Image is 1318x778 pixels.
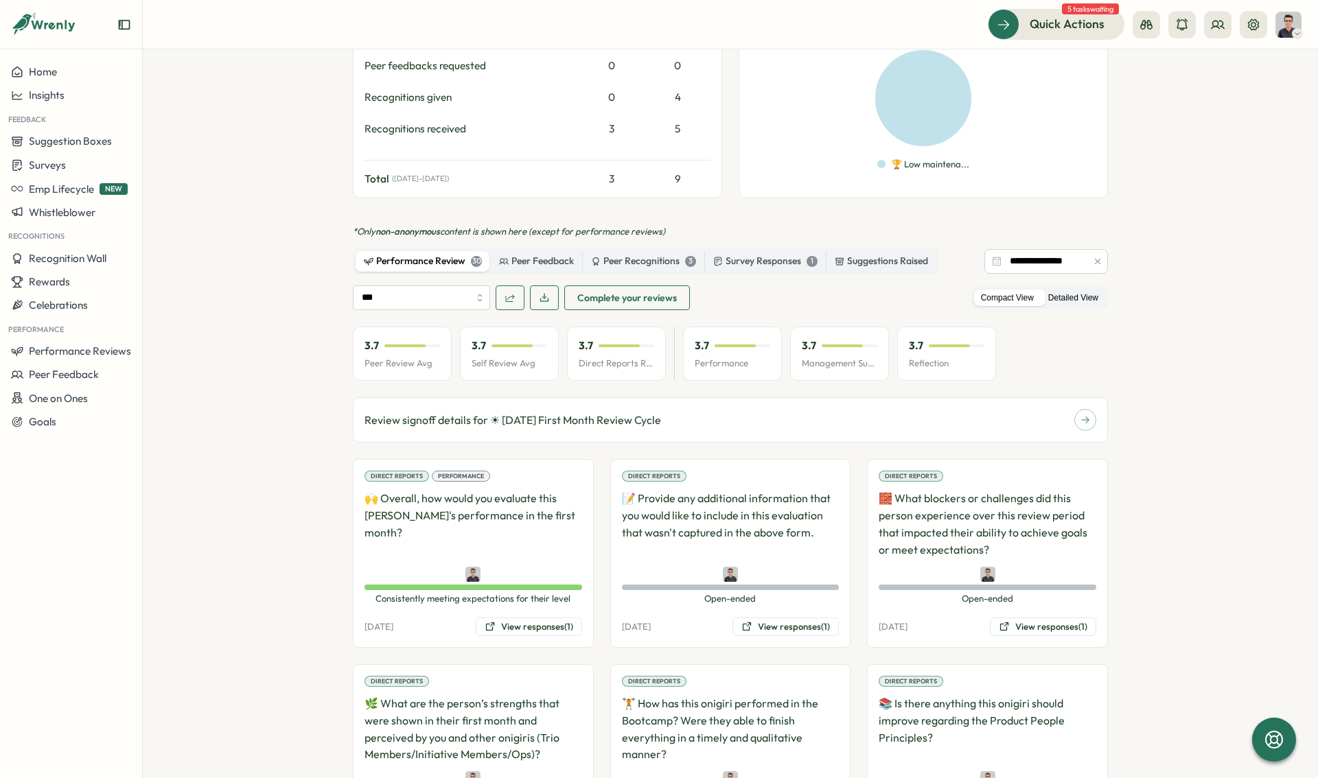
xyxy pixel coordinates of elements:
[695,357,770,370] p: Performance
[365,412,661,429] p: Review signoff details for ☀ [DATE] First Month Review Cycle
[591,254,696,269] div: Peer Recognitions
[365,58,579,73] div: Peer feedbacks requested
[584,58,639,73] div: 0
[499,254,574,269] div: Peer Feedback
[353,226,1108,238] p: *Only content is shown here (except for performance reviews)
[472,338,486,353] p: 3.7
[622,621,651,633] p: [DATE]
[988,9,1124,39] button: Quick Actions
[29,182,94,196] span: Emp Lifecycle
[723,567,738,582] img: Hasan Naqvi
[980,567,995,582] img: Hasan Naqvi
[392,174,449,183] span: ( [DATE] - [DATE] )
[802,338,816,353] p: 3.7
[465,567,481,582] img: Hasan Naqvi
[802,357,877,370] p: Management Support
[879,621,907,633] p: [DATE]
[622,593,840,605] span: Open-ended
[432,471,490,482] div: Performance
[879,676,943,687] div: Direct Reports
[879,695,1096,763] p: 📚 Is there anything this onigiri should improve regarding the Product People Principles?
[622,471,686,482] div: Direct Reports
[1275,12,1302,38] img: Hasan Naqvi
[879,471,943,482] div: Direct Reports
[29,134,112,148] span: Suggestion Boxes
[29,65,57,78] span: Home
[645,58,710,73] div: 0
[584,90,639,105] div: 0
[117,18,131,32] button: Expand sidebar
[375,226,440,237] span: non-anonymous
[365,471,429,482] div: Direct Reports
[365,357,440,370] p: Peer Review Avg
[622,490,840,558] p: 📝 Provide any additional information that you would like to include in this evaluation that wasn'...
[974,290,1041,307] label: Compact View
[909,357,984,370] p: Reflection
[365,338,379,353] p: 3.7
[29,89,65,102] span: Insights
[29,344,131,357] span: Performance Reviews
[807,256,818,267] div: 1
[365,676,429,687] div: Direct Reports
[365,121,579,137] div: Recognitions received
[29,158,66,172] span: Surveys
[909,338,923,353] p: 3.7
[879,490,1096,558] p: 🧱 What blockers or challenges did this person experience over this review period that impacted th...
[365,490,582,558] p: 🙌 Overall, how would you evaluate this [PERSON_NAME]'s performance in the first month?
[695,338,709,353] p: 3.7
[1041,290,1105,307] label: Detailed View
[29,252,106,265] span: Recognition Wall
[622,695,840,763] p: 🏋️ How has this onigiri performed in the Bootcamp? Were they able to finish everything in a timel...
[472,357,547,370] p: Self Review Avg
[645,172,710,187] div: 9
[365,621,393,633] p: [DATE]
[891,158,969,171] p: 🏆 Low maintena...
[364,254,482,269] div: Performance Review
[835,254,928,269] div: Suggestions Raised
[879,593,1096,605] span: Open-ended
[29,368,99,381] span: Peer Feedback
[29,415,56,428] span: Goals
[365,172,389,187] span: Total
[645,121,710,137] div: 5
[1062,3,1119,14] span: 5 tasks waiting
[471,256,482,267] div: 30
[29,298,88,311] span: Celebrations
[29,392,88,405] span: One on Ones
[1030,15,1105,33] span: Quick Actions
[579,357,654,370] p: Direct Reports Review Avg
[622,676,686,687] div: Direct Reports
[990,617,1096,637] button: View responses(1)
[29,275,70,288] span: Rewards
[584,121,639,137] div: 3
[365,593,582,605] span: Consistently meeting expectations for their level
[645,90,710,105] div: 4
[365,90,579,105] div: Recognitions given
[577,286,677,309] span: Complete your reviews
[713,254,818,269] div: Survey Responses
[365,695,582,763] p: 🌿 What are the person’s strengths that were shown in their first month and perceived by you and o...
[732,617,839,637] button: View responses(1)
[584,172,639,187] div: 3
[579,338,593,353] p: 3.7
[476,617,582,637] button: View responses(1)
[100,183,128,195] span: NEW
[564,285,690,310] button: Complete your reviews
[685,256,696,267] div: 3
[29,206,95,219] span: Whistleblower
